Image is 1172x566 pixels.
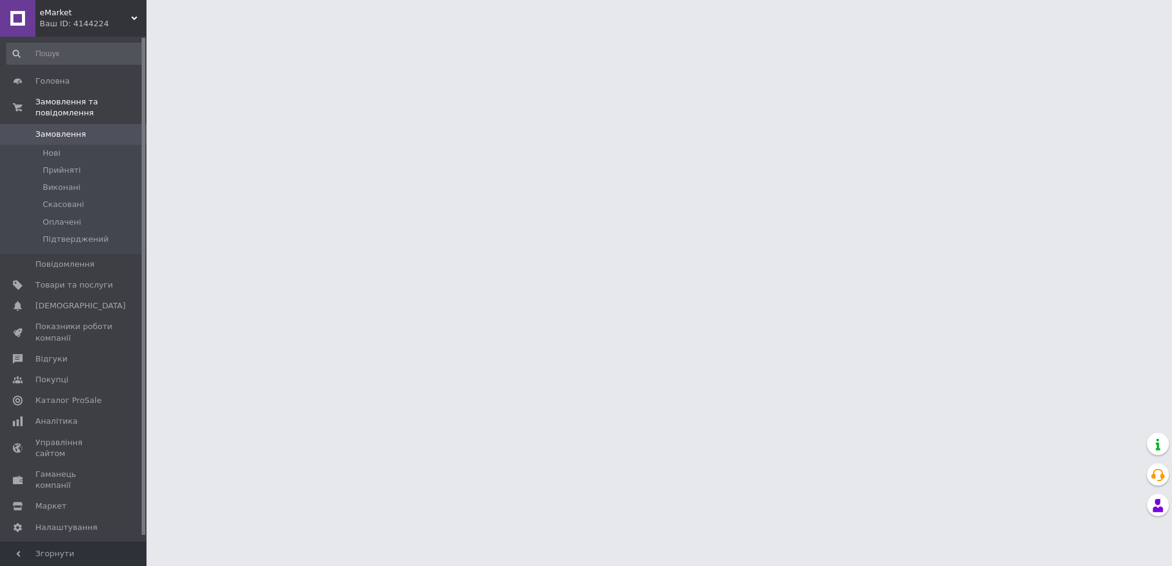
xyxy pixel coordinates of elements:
[40,18,146,29] div: Ваш ID: 4144224
[43,234,109,245] span: Підтверджений
[35,469,113,491] span: Гаманець компанії
[35,522,98,533] span: Налаштування
[35,280,113,291] span: Товари та послуги
[35,76,70,87] span: Головна
[35,354,67,365] span: Відгуки
[35,321,113,343] span: Показники роботи компанії
[40,7,131,18] span: eMarket
[35,416,78,427] span: Аналітика
[35,96,146,118] span: Замовлення та повідомлення
[43,199,84,210] span: Скасовані
[43,182,81,193] span: Виконані
[35,395,101,406] span: Каталог ProSale
[35,374,68,385] span: Покупці
[43,148,60,159] span: Нові
[43,165,81,176] span: Прийняті
[43,217,81,228] span: Оплачені
[35,501,67,512] span: Маркет
[6,43,144,65] input: Пошук
[35,259,95,270] span: Повідомлення
[35,300,126,311] span: [DEMOGRAPHIC_DATA]
[35,129,86,140] span: Замовлення
[35,437,113,459] span: Управління сайтом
